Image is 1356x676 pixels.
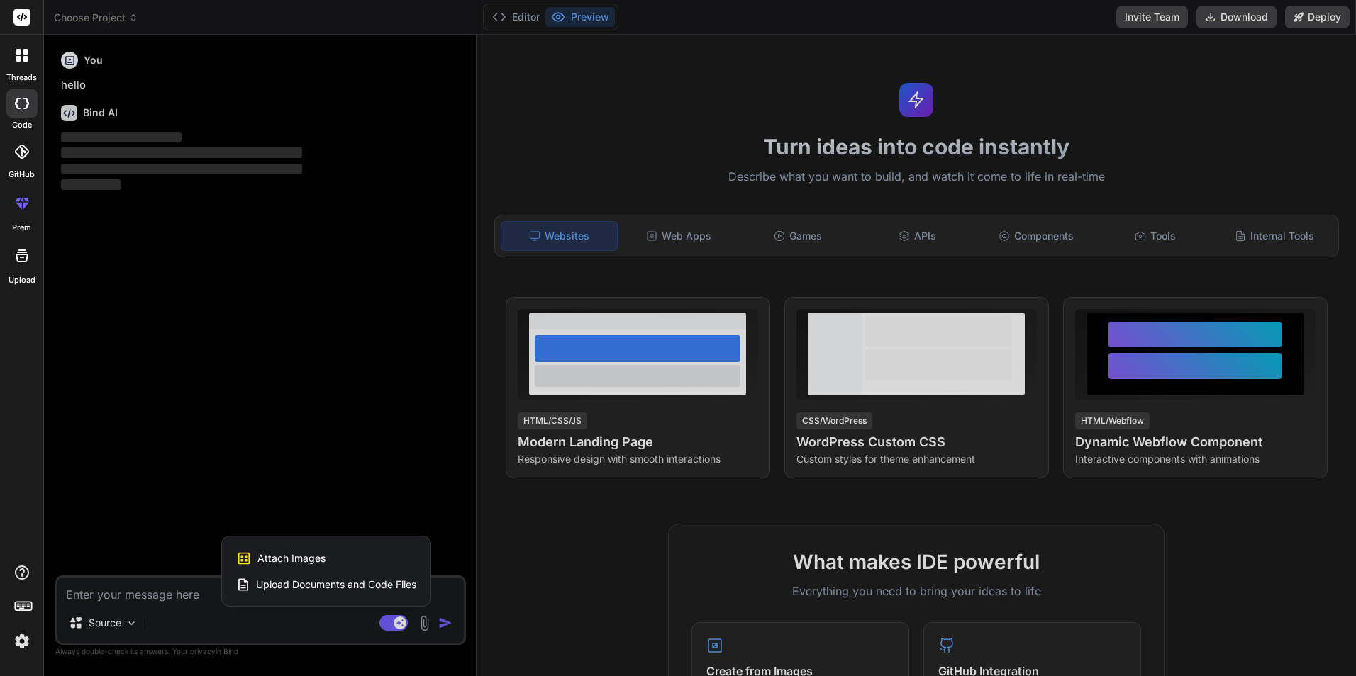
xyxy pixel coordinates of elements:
[257,551,326,565] span: Attach Images
[9,169,35,181] label: GitHub
[12,222,31,234] label: prem
[256,578,416,592] span: Upload Documents and Code Files
[6,72,37,84] label: threads
[9,274,35,286] label: Upload
[10,629,34,653] img: settings
[12,119,32,131] label: code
